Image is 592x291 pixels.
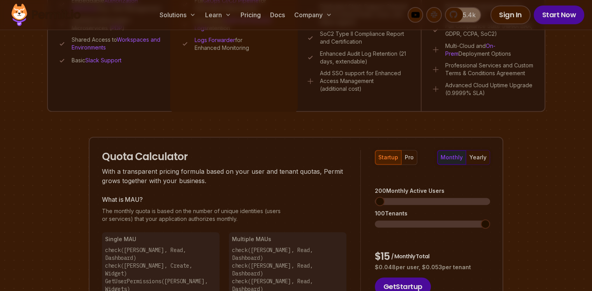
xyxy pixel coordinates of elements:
[102,195,346,204] h3: What is MAU?
[445,7,481,23] a: 5.4k
[195,37,235,43] a: Logs Forwarder
[445,42,495,57] a: On-Prem
[195,36,288,52] p: for Enhanced Monitoring
[102,150,346,164] h2: Quota Calculator
[232,235,343,243] h3: Multiple MAUs
[490,5,531,24] a: Sign In
[202,7,234,23] button: Learn
[8,2,84,28] img: Permit logo
[156,7,199,23] button: Solutions
[111,25,122,31] a: PDP
[105,235,216,243] h3: Single MAU
[102,167,346,185] p: With a transparent pricing formula based on your user and tenant quotas, Permit grows together wi...
[237,7,264,23] a: Pricing
[72,56,121,64] p: Basic
[445,62,535,77] p: Professional Services and Custom Terms & Conditions Agreement
[85,57,121,63] a: Slack Support
[445,22,535,38] p: Full Compliance Suite (HIPAA BAA, GDPR, CCPA, SoC2)
[445,81,535,97] p: Advanced Cloud Uptime Upgrade (0.9999% SLA)
[469,153,487,161] div: yearly
[375,250,490,264] div: $ 15
[291,7,335,23] button: Company
[102,207,346,215] span: The monthly quota is based on the number of unique identities (users
[320,30,411,46] p: SoC2 Type II Compliance Report and Certification
[267,7,288,23] a: Docs
[445,42,535,58] p: Multi-Cloud and Deployment Options
[72,36,162,51] p: Shared Access to
[320,50,411,65] p: Enhanced Audit Log Retention (21 days, extendable)
[375,263,490,271] p: $ 0.048 per user, $ 0.053 per tenant
[320,69,411,93] p: Add SSO support for Enhanced Access Management (additional cost)
[375,210,490,217] div: 100 Tenants
[375,187,490,195] div: 200 Monthly Active Users
[391,252,429,260] span: / Monthly Total
[458,10,476,19] span: 5.4k
[102,207,346,223] p: or services) that your application authorizes monthly.
[534,5,585,24] a: Start Now
[405,153,414,161] div: pro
